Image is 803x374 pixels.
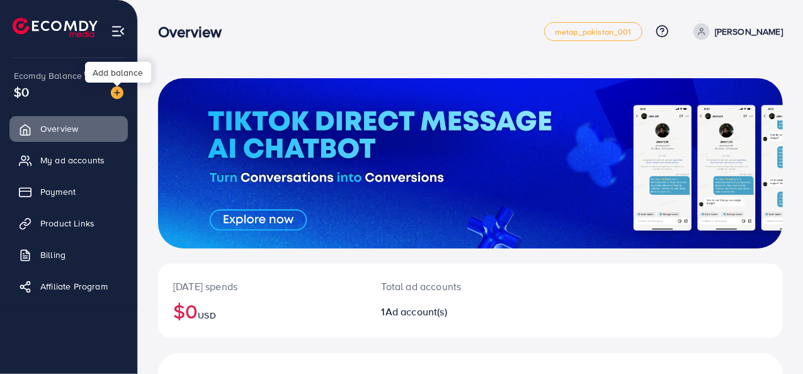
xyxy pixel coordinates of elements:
[9,242,128,267] a: Billing
[14,69,82,82] span: Ecomdy Balance
[40,154,105,167] span: My ad accounts
[40,217,94,230] span: Product Links
[40,248,65,261] span: Billing
[382,306,508,318] h2: 1
[40,185,76,198] span: Payment
[173,279,351,294] p: [DATE] spends
[14,83,29,101] span: $0
[158,23,232,41] h3: Overview
[382,279,508,294] p: Total ad accounts
[9,274,128,299] a: Affiliate Program
[9,116,128,141] a: Overview
[688,23,783,40] a: [PERSON_NAME]
[555,28,632,36] span: metap_pakistan_001
[173,299,351,323] h2: $0
[198,309,215,322] span: USD
[385,305,447,318] span: Ad account(s)
[40,122,78,135] span: Overview
[13,18,98,37] img: logo
[9,179,128,204] a: Payment
[9,148,128,173] a: My ad accounts
[111,24,125,38] img: menu
[85,62,151,83] div: Add balance
[40,280,108,293] span: Affiliate Program
[9,211,128,236] a: Product Links
[111,86,123,99] img: image
[544,22,642,41] a: metap_pakistan_001
[749,317,794,365] iframe: Chat
[715,24,783,39] p: [PERSON_NAME]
